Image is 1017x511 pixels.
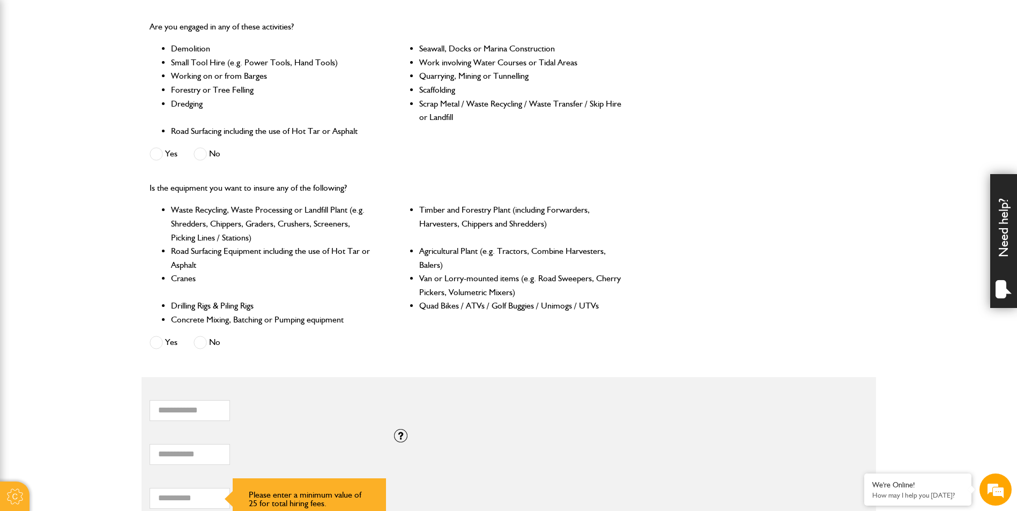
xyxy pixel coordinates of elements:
[171,272,374,299] li: Cranes
[419,244,622,272] li: Agricultural Plant (e.g. Tractors, Combine Harvesters, Balers)
[419,203,622,244] li: Timber and Forestry Plant (including Forwarders, Harvesters, Chippers and Shredders)
[171,244,374,272] li: Road Surfacing Equipment including the use of Hot Tar or Asphalt
[14,162,196,186] input: Enter your phone number
[150,336,177,349] label: Yes
[194,336,220,349] label: No
[419,97,622,124] li: Scrap Metal / Waste Recycling / Waste Transfer / Skip Hire or Landfill
[150,147,177,161] label: Yes
[872,491,963,499] p: How may I help you today?
[150,20,623,34] p: Are you engaged in any of these activities?
[419,272,622,299] li: Van or Lorry-mounted items (e.g. Road Sweepers, Cherry Pickers, Volumetric Mixers)
[419,42,622,56] li: Seawall, Docks or Marina Construction
[872,480,963,490] div: We're Online!
[14,99,196,123] input: Enter your last name
[171,124,374,138] li: Road Surfacing including the use of Hot Tar or Asphalt
[146,330,195,344] em: Start Chat
[171,83,374,97] li: Forestry or Tree Felling
[176,5,202,31] div: Minimize live chat window
[171,69,374,83] li: Working on or from Barges
[14,131,196,154] input: Enter your email address
[419,56,622,70] li: Work involving Water Courses or Tidal Areas
[419,69,622,83] li: Quarrying, Mining or Tunnelling
[171,313,374,327] li: Concrete Mixing, Batching or Pumping equipment
[18,59,45,74] img: d_20077148190_company_1631870298795_20077148190
[171,97,374,124] li: Dredging
[171,56,374,70] li: Small Tool Hire (e.g. Power Tools, Hand Tools)
[419,299,622,313] li: Quad Bikes / ATVs / Golf Buggies / Unimogs / UTVs
[14,194,196,321] textarea: Type your message and hit 'Enter'
[194,147,220,161] label: No
[150,181,623,195] p: Is the equipment you want to insure any of the following?
[419,83,622,97] li: Scaffolding
[56,60,180,74] div: Chat with us now
[171,203,374,244] li: Waste Recycling, Waste Processing or Landfill Plant (e.g. Shredders, Chippers, Graders, Crushers,...
[990,174,1017,308] div: Need help?
[171,42,374,56] li: Demolition
[171,299,374,313] li: Drilling Rigs & Piling Rigs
